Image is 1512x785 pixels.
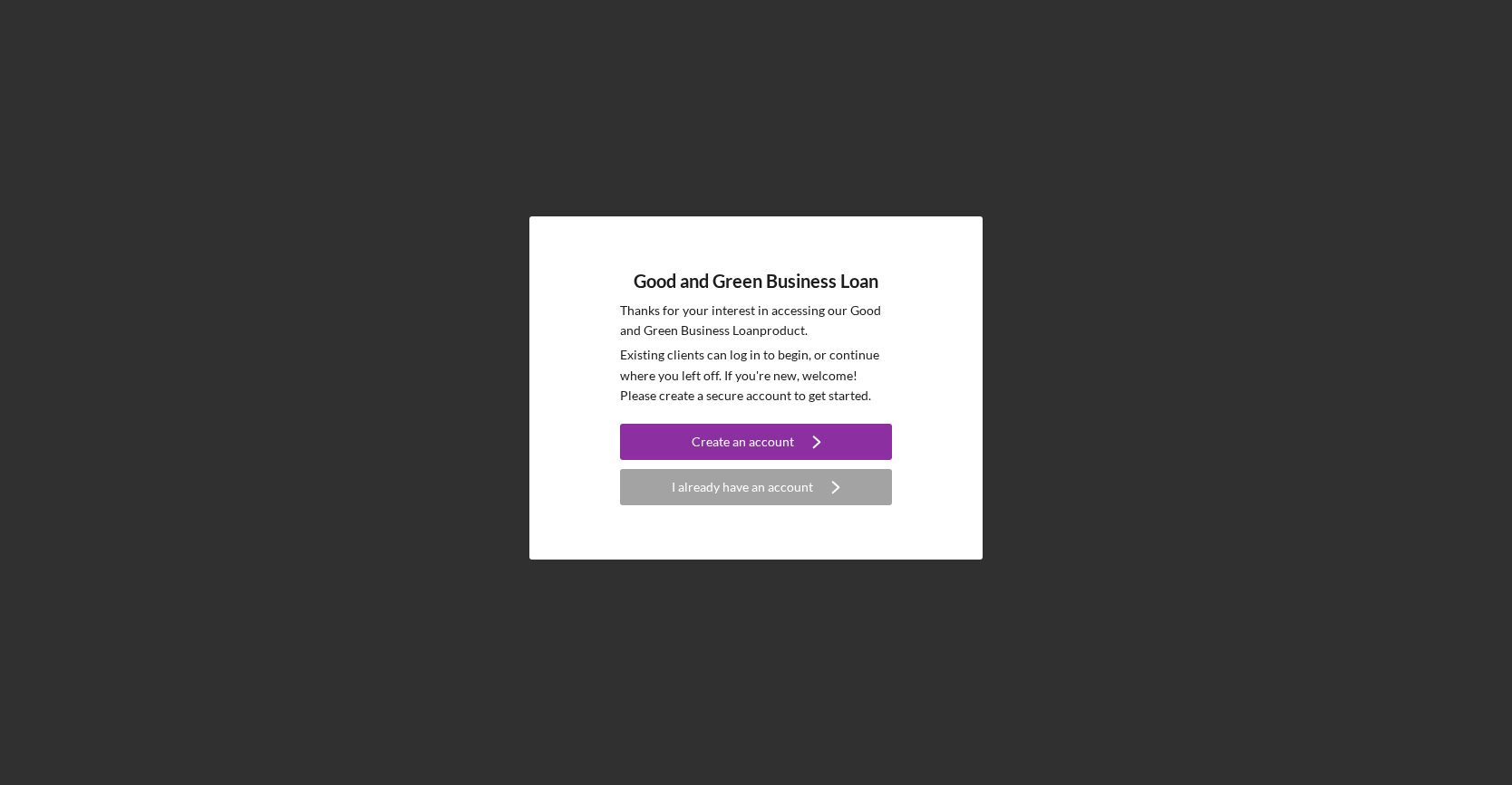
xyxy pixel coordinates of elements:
button: I already have an account [620,469,892,505]
p: Thanks for your interest in accessing our Good and Green Business Loan product. [620,301,892,341]
a: Create an account [620,424,892,464]
div: Create an account [692,424,794,460]
p: Existing clients can log in to begin, or continue where you left off. If you're new, welcome! Ple... [620,345,892,406]
button: Create an account [620,424,892,460]
div: I already have an account [672,469,813,505]
h4: Good and Green Business Loan [634,271,878,292]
